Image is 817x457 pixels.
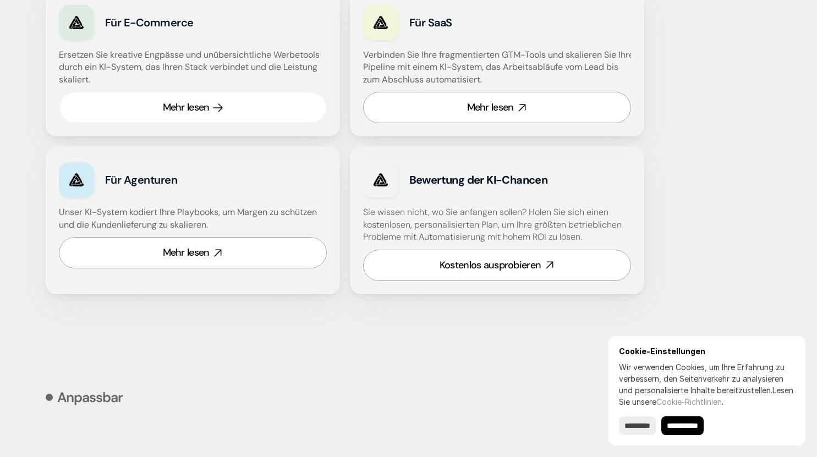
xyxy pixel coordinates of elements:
[59,206,319,230] font: Unser KI-System kodiert Ihre Playbooks, um Margen zu schützen und die Kundenlieferung zu skalieren.
[105,173,178,187] font: Für Agenturen
[163,246,210,259] font: Mehr lesen
[363,250,631,281] a: Kostenlos ausprobieren
[619,346,705,356] font: Cookie-Einstellungen
[59,49,322,85] font: Ersetzen Sie kreative Engpässe und unübersichtliche Werbetools durch ein KI-System, das Ihren Sta...
[467,101,514,114] font: Mehr lesen
[363,92,631,123] a: Mehr lesen
[363,49,636,85] font: Verbinden Sie Ihre fragmentierten GTM-Tools und skalieren Sie Ihre Pipeline mit einem KI-System, ...
[440,258,541,272] font: Kostenlos ausprobieren
[57,388,123,406] font: Anpassbar
[163,101,210,114] font: Mehr lesen
[722,397,723,406] font: .
[409,173,548,187] font: Bewertung der KI-Chancen
[619,362,785,395] font: Wir verwenden Cookies, um Ihre Erfahrung zu verbessern, den Seitenverkehr zu analysieren und pers...
[363,206,624,243] font: Sie wissen nicht, wo Sie anfangen sollen? Holen Sie sich einen kostenlosen, personalisierten Plan...
[59,92,327,123] a: Mehr lesen
[656,397,722,406] a: Cookie-Richtlinien
[59,237,327,268] a: Mehr lesen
